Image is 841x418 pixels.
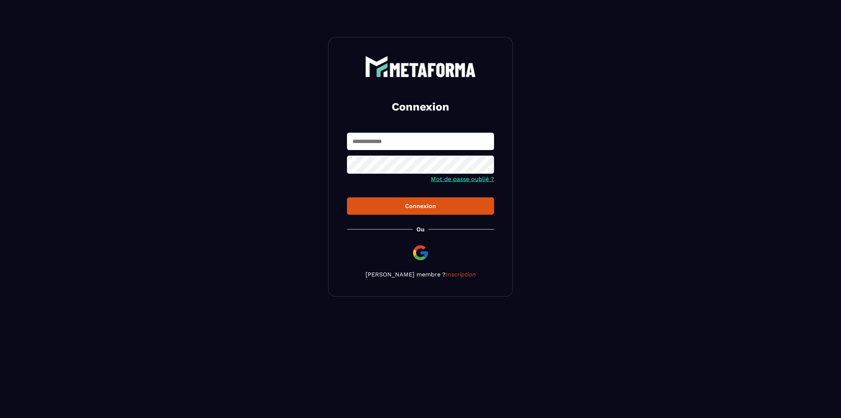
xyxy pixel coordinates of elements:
div: Connexion [353,203,488,210]
a: Mot de passe oublié ? [431,176,494,183]
a: logo [347,56,494,77]
p: Ou [416,226,425,233]
h2: Connexion [356,99,485,114]
img: logo [365,56,476,77]
img: google [412,244,429,262]
p: [PERSON_NAME] membre ? [347,271,494,278]
button: Connexion [347,197,494,215]
a: Inscription [446,271,476,278]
